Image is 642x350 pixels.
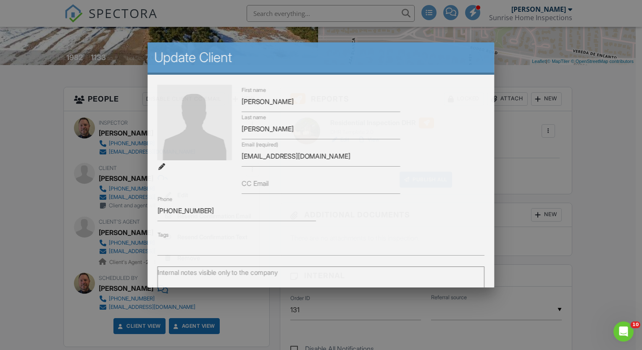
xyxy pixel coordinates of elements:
[158,85,232,160] img: default-user-f0147aede5fd5fa78ca7ade42f37bd4542148d508eef1c3d3ea960f66861d68b.jpg
[613,321,634,342] iframe: Intercom live chat
[631,321,640,328] span: 10
[158,195,172,203] label: Phone
[242,113,266,121] label: Last name
[242,86,266,94] label: First name
[158,232,169,238] label: Tags
[242,141,278,148] label: Email (required)
[242,178,268,188] label: CC Email
[158,268,278,277] label: Internal notes visible only to the company
[154,49,488,66] h2: Update Client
